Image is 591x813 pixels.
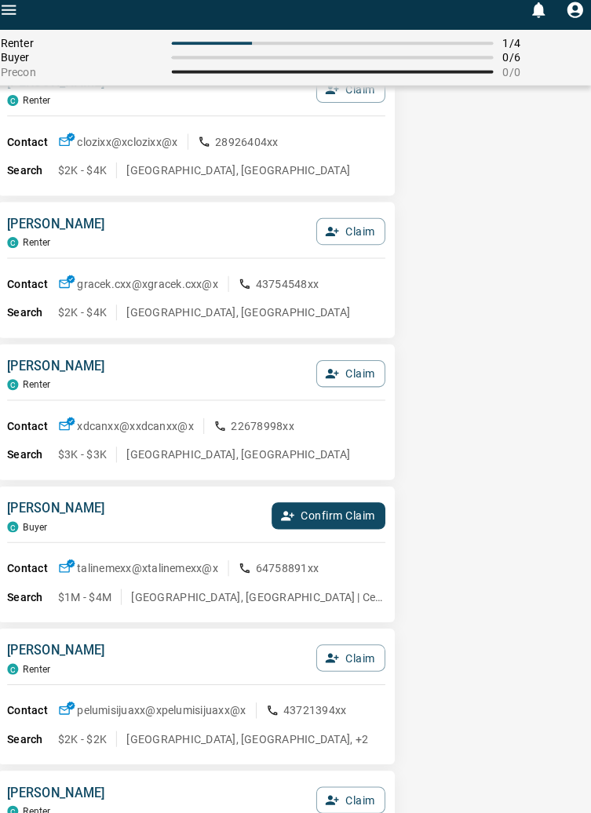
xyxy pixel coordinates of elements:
[30,525,54,536] p: Buyer
[14,525,25,536] div: condos.ca
[132,170,352,186] p: [GEOGRAPHIC_DATA], [GEOGRAPHIC_DATA]
[83,142,183,158] p: clozixx@x clozixx@x
[319,85,388,111] button: Claim
[319,366,388,392] button: Claim
[260,283,323,298] p: 43754548xx
[14,385,25,396] div: condos.ca
[132,732,370,748] p: [GEOGRAPHIC_DATA], [GEOGRAPHIC_DATA], +2
[14,283,64,299] p: Contact
[260,563,323,579] p: 64758891xx
[8,75,167,87] span: Precon
[560,4,591,35] button: Profile
[64,451,112,467] p: $3K - $3K
[14,704,64,720] p: Contact
[235,423,298,439] p: 22678998xx
[83,423,199,439] p: xdcanxx@x xdcanxx@x
[504,75,583,87] span: 0 / 0
[319,647,388,673] button: Claim
[137,592,388,607] p: [GEOGRAPHIC_DATA], [GEOGRAPHIC_DATA] | Central
[30,244,57,255] p: Renter
[504,60,583,73] span: 0 / 6
[14,104,25,115] div: condos.ca
[30,104,57,115] p: Renter
[64,732,112,748] p: $2K - $2K
[14,451,64,468] p: Search
[220,142,283,158] p: 28926404xx
[14,732,64,749] p: Search
[64,311,112,326] p: $2K - $4K
[14,643,111,662] p: [PERSON_NAME]
[14,363,111,381] p: [PERSON_NAME]
[64,592,117,607] p: $1M - $4M
[8,46,167,59] span: Renter
[83,704,250,720] p: pelumisijuaxx@x pelumisijuaxx@x
[14,311,64,327] p: Search
[14,222,111,241] p: [PERSON_NAME]
[504,46,583,59] span: 1 / 4
[14,170,64,187] p: Search
[14,503,111,522] p: [PERSON_NAME]
[64,170,112,186] p: $2K - $4K
[14,665,25,676] div: condos.ca
[275,506,388,533] button: Confirm Claim
[14,244,25,255] div: condos.ca
[14,423,64,439] p: Contact
[287,704,350,720] p: 43721394xx
[14,563,64,580] p: Contact
[319,225,388,252] button: Claim
[83,563,223,579] p: talinemexx@x talinemexx@x
[83,283,223,298] p: gracek.cxx@x gracek.cxx@x
[14,592,64,608] p: Search
[14,784,111,803] p: [PERSON_NAME]
[132,451,352,467] p: [GEOGRAPHIC_DATA], [GEOGRAPHIC_DATA]
[14,142,64,159] p: Contact
[132,311,352,326] p: [GEOGRAPHIC_DATA], [GEOGRAPHIC_DATA]
[8,60,167,73] span: Buyer
[30,665,57,676] p: Renter
[30,385,57,396] p: Renter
